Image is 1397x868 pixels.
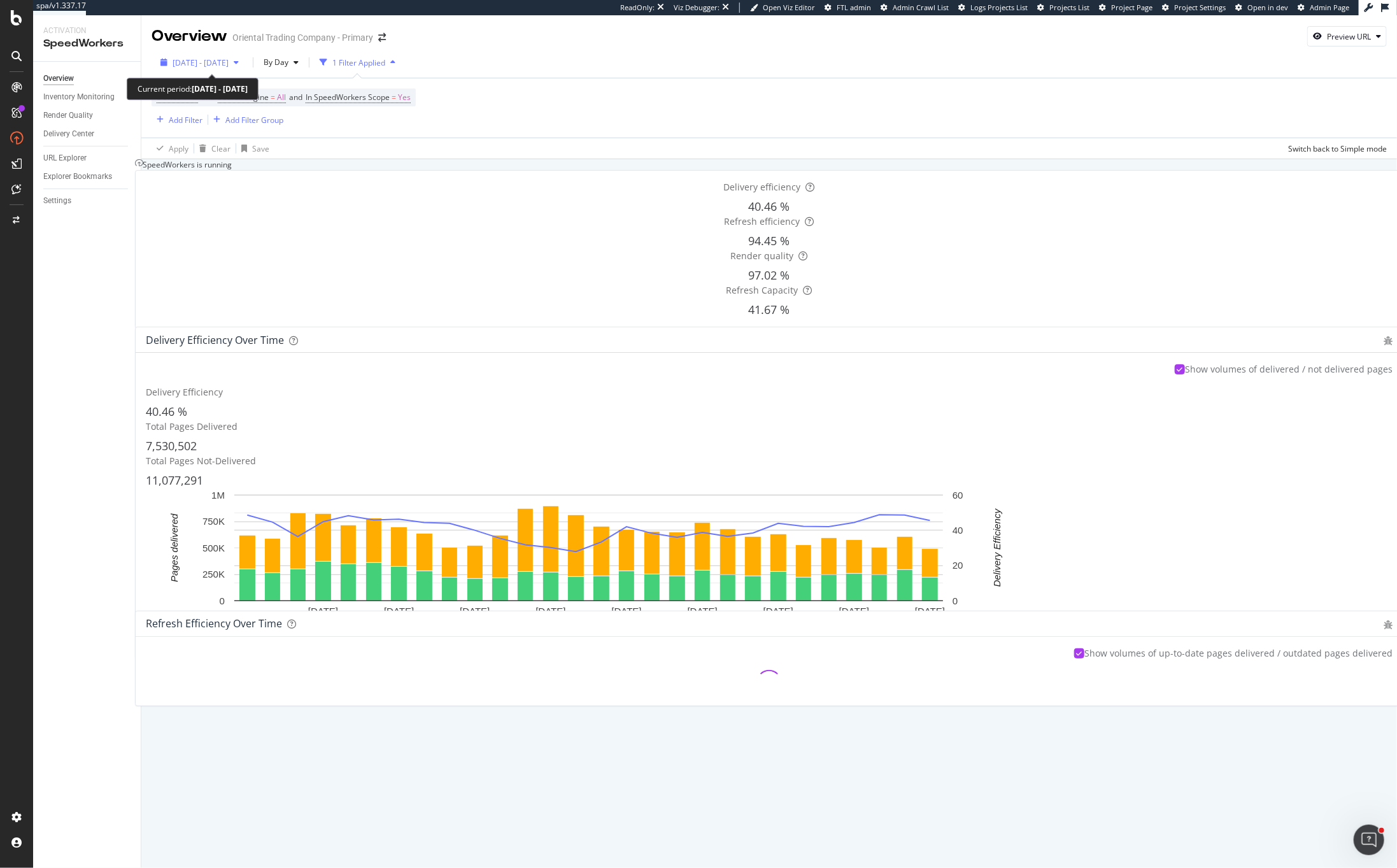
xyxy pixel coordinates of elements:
[146,617,282,630] div: Refresh Efficiency over time
[211,490,225,501] text: 1M
[749,233,790,248] span: 94.45 %
[192,83,248,94] b: [DATE] - [DATE]
[1235,3,1288,13] a: Open in dev
[958,3,1028,13] a: Logs Projects List
[731,250,794,262] span: Render quality
[43,72,74,85] div: Overview
[763,3,815,12] span: Open Viz Editor
[43,170,112,183] div: Explorer Bookmarks
[1037,3,1089,13] a: Projects List
[1283,138,1387,159] button: Switch back to Simple mode
[825,3,871,13] a: FTL admin
[1111,3,1152,12] span: Project Page
[306,92,390,103] span: In SpeedWorkers Scope
[315,52,401,73] button: 1 Filter Applied
[1084,647,1393,660] div: Show volumes of up-to-date pages delivered / outdated pages delivered
[146,334,284,346] div: Delivery Efficiency over time
[43,127,132,141] a: Delivery Center
[43,194,132,208] a: Settings
[1288,143,1387,154] div: Switch back to Simple mode
[138,83,248,94] div: Current period:
[146,404,187,419] span: 40.46 %
[146,455,256,467] span: Total Pages Not-Delivered
[211,143,230,154] div: Clear
[763,606,793,616] text: [DATE]
[208,112,283,127] button: Add Filter Group
[724,181,801,193] span: Delivery efficiency
[893,3,949,12] span: Admin Crawl List
[43,36,131,51] div: SpeedWorkers
[173,57,229,68] span: [DATE] - [DATE]
[43,152,132,165] a: URL Explorer
[202,569,225,580] text: 250K
[1099,3,1152,13] a: Project Page
[1384,336,1393,345] div: bug
[749,267,790,283] span: 97.02 %
[1174,3,1226,12] span: Project Settings
[43,170,132,183] a: Explorer Bookmarks
[146,473,203,488] span: 11,077,291
[194,138,230,159] button: Clear
[43,90,115,104] div: Inventory Monitoring
[620,3,655,13] div: ReadOnly:
[232,31,373,44] div: Oriental Trading Company - Primary
[43,109,132,122] a: Render Quality
[1307,26,1387,46] button: Preview URL
[146,420,238,432] span: Total Pages Delivered
[953,560,963,571] text: 20
[727,284,798,296] span: Refresh Capacity
[225,115,283,125] div: Add Filter Group
[152,138,188,159] button: Apply
[271,92,275,103] span: =
[1310,3,1349,12] span: Admin Page
[837,3,871,12] span: FTL admin
[749,199,790,214] span: 40.46 %
[749,302,790,317] span: 41.67 %
[1185,363,1393,376] div: Show volumes of delivered / not delivered pages
[1384,620,1393,629] div: bug
[43,90,132,104] a: Inventory Monitoring
[259,57,288,68] span: By Day
[43,152,87,165] div: URL Explorer
[152,112,202,127] button: Add Filter
[915,606,945,616] text: [DATE]
[252,143,269,154] div: Save
[308,606,338,616] text: [DATE]
[953,595,958,606] text: 0
[953,525,963,536] text: 40
[384,606,414,616] text: [DATE]
[725,215,800,227] span: Refresh efficiency
[460,606,490,616] text: [DATE]
[953,490,963,501] text: 60
[152,25,227,47] div: Overview
[332,57,385,68] div: 1 Filter Applied
[146,488,1032,622] svg: A chart.
[992,508,1003,587] text: Delivery Efficiency
[839,606,869,616] text: [DATE]
[152,57,248,69] button: [DATE] - [DATE]
[169,115,202,125] div: Add Filter
[1247,3,1288,12] span: Open in dev
[43,72,132,85] a: Overview
[1049,3,1089,12] span: Projects List
[1327,31,1371,42] div: Preview URL
[43,25,131,36] div: Activation
[146,386,223,398] span: Delivery Efficiency
[289,92,302,103] span: and
[1162,3,1226,13] a: Project Settings
[143,159,232,170] div: SpeedWorkers is running
[1354,825,1384,855] iframe: Intercom live chat
[43,127,94,141] div: Delivery Center
[43,194,71,208] div: Settings
[43,109,93,122] div: Render Quality
[611,606,641,616] text: [DATE]
[750,3,815,13] a: Open Viz Editor
[277,89,286,106] span: All
[236,138,269,159] button: Save
[674,3,720,13] div: Viz Debugger:
[392,92,396,103] span: =
[259,52,304,73] button: By Day
[688,606,718,616] text: [DATE]
[398,89,411,106] span: Yes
